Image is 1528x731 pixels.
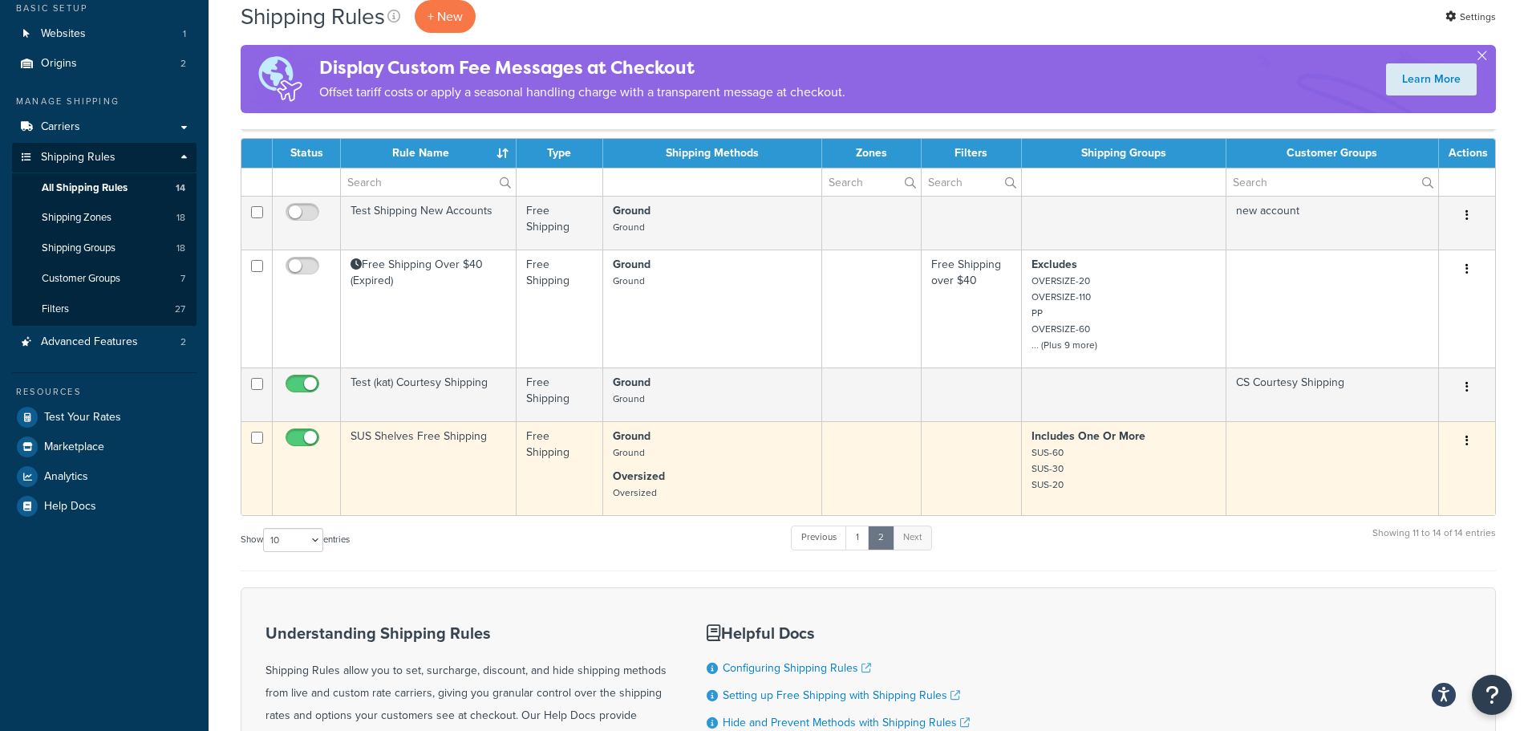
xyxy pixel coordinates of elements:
[791,526,847,550] a: Previous
[922,139,1022,168] th: Filters
[12,203,197,233] a: Shipping Zones 18
[613,220,645,234] small: Ground
[341,196,517,250] td: Test Shipping New Accounts
[176,181,185,195] span: 14
[12,143,197,326] li: Shipping Rules
[1226,139,1439,168] th: Customer Groups
[822,139,922,168] th: Zones
[319,55,845,81] h4: Display Custom Fee Messages at Checkout
[241,528,350,552] label: Show entries
[12,143,197,173] a: Shipping Rules
[12,234,197,263] li: Shipping Groups
[12,19,197,49] a: Websites 1
[42,242,116,255] span: Shipping Groups
[822,169,921,196] input: Search
[12,19,197,49] li: Websites
[1226,196,1439,250] td: new account
[273,139,341,168] th: Status
[180,272,185,286] span: 7
[893,526,932,550] a: Next
[42,272,120,286] span: Customer Groups
[1445,6,1496,28] a: Settings
[922,169,1021,196] input: Search
[922,250,1022,368] td: Free Shipping over $40
[613,256,651,273] strong: Ground
[12,264,197,294] li: Customer Groups
[41,27,86,41] span: Websites
[12,433,197,461] a: Marketplace
[1226,169,1438,196] input: Search
[1032,274,1097,352] small: OVERSIZE-20 OVERSIZE-110 PP OVERSIZE-60 ... (Plus 9 more)
[868,526,894,550] a: 2
[1032,256,1077,273] strong: Excludes
[341,250,517,368] td: Free Shipping Over $40 (Expired)
[12,49,197,79] li: Origins
[723,660,871,676] a: Configuring Shipping Rules
[613,428,651,445] strong: Ground
[241,1,385,32] h1: Shipping Rules
[44,411,121,424] span: Test Your Rates
[41,335,138,349] span: Advanced Features
[44,470,88,484] span: Analytics
[603,139,822,168] th: Shipping Methods
[1022,139,1226,168] th: Shipping Groups
[12,492,197,521] a: Help Docs
[1032,445,1064,492] small: SUS-60 SUS-30 SUS-20
[845,526,869,550] a: 1
[175,303,185,316] span: 27
[183,27,186,41] span: 1
[42,211,111,225] span: Shipping Zones
[12,264,197,294] a: Customer Groups 7
[517,250,603,368] td: Free Shipping
[12,173,197,203] a: All Shipping Rules 14
[1372,524,1496,558] div: Showing 11 to 14 of 14 entries
[517,139,603,168] th: Type
[613,392,645,406] small: Ground
[723,687,960,704] a: Setting up Free Shipping with Shipping Rules
[707,624,970,642] h3: Helpful Docs
[341,169,516,196] input: Search
[613,445,645,460] small: Ground
[1439,139,1495,168] th: Actions
[1386,63,1477,95] a: Learn More
[180,335,186,349] span: 2
[12,403,197,432] a: Test Your Rates
[613,274,645,288] small: Ground
[341,139,517,168] th: Rule Name : activate to sort column ascending
[12,234,197,263] a: Shipping Groups 18
[341,421,517,515] td: SUS Shelves Free Shipping
[41,151,116,164] span: Shipping Rules
[12,2,197,15] div: Basic Setup
[176,211,185,225] span: 18
[42,303,69,316] span: Filters
[613,374,651,391] strong: Ground
[176,242,185,255] span: 18
[12,112,197,142] a: Carriers
[180,57,186,71] span: 2
[341,368,517,421] td: Test (kat) Courtesy Shipping
[1032,428,1145,445] strong: Includes One Or More
[44,500,96,514] span: Help Docs
[517,196,603,250] td: Free Shipping
[1226,368,1439,421] td: CS Courtesy Shipping
[12,327,197,357] li: Advanced Features
[12,327,197,357] a: Advanced Features 2
[12,462,197,491] a: Analytics
[723,714,970,731] a: Hide and Prevent Methods with Shipping Rules
[12,173,197,203] li: All Shipping Rules
[319,81,845,104] p: Offset tariff costs or apply a seasonal handling charge with a transparent message at checkout.
[613,485,657,500] small: Oversized
[613,468,665,485] strong: Oversized
[12,294,197,324] li: Filters
[12,95,197,108] div: Manage Shipping
[41,120,80,134] span: Carriers
[12,203,197,233] li: Shipping Zones
[44,441,104,454] span: Marketplace
[1472,675,1512,715] button: Open Resource Center
[517,368,603,421] td: Free Shipping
